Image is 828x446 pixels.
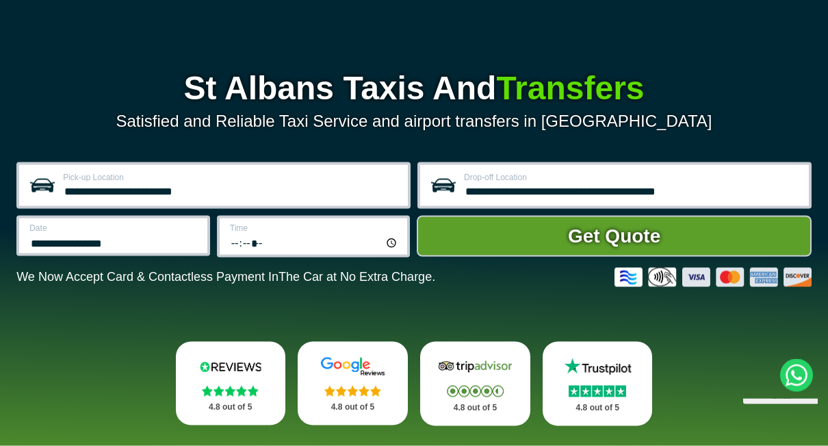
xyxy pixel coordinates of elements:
p: Satisfied and Reliable Taxi Service and airport transfers in [GEOGRAPHIC_DATA] [16,112,812,131]
label: Drop-off Location [464,173,801,182]
span: The Car at No Extra Charge. [279,270,435,284]
label: Date [29,224,199,232]
img: Reviews.io [191,357,270,377]
img: Credit And Debit Cards [614,268,812,287]
img: Stars [569,386,626,397]
a: Tripadvisor Stars 4.8 out of 5 [420,342,530,426]
a: Trustpilot Stars 4.8 out of 5 [543,342,652,426]
img: Google [313,357,392,377]
a: Google Stars 4.8 out of 5 [298,342,407,425]
img: Trustpilot [558,357,637,377]
iframe: chat widget [738,399,818,436]
label: Pick-up Location [63,173,400,182]
button: Get Quote [417,216,811,257]
h1: St Albans Taxis And [16,72,812,105]
label: Time [230,224,400,232]
a: Reviews.io Stars 4.8 out of 5 [176,342,285,425]
span: Transfers [496,70,644,106]
img: Stars [447,386,504,397]
p: 4.8 out of 5 [313,399,392,416]
p: 4.8 out of 5 [191,399,270,416]
img: Stars [202,386,259,397]
p: We Now Accept Card & Contactless Payment In [16,270,435,284]
p: 4.8 out of 5 [435,399,515,417]
p: 4.8 out of 5 [558,399,637,417]
img: Stars [324,386,381,397]
img: Tripadvisor [435,357,515,377]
